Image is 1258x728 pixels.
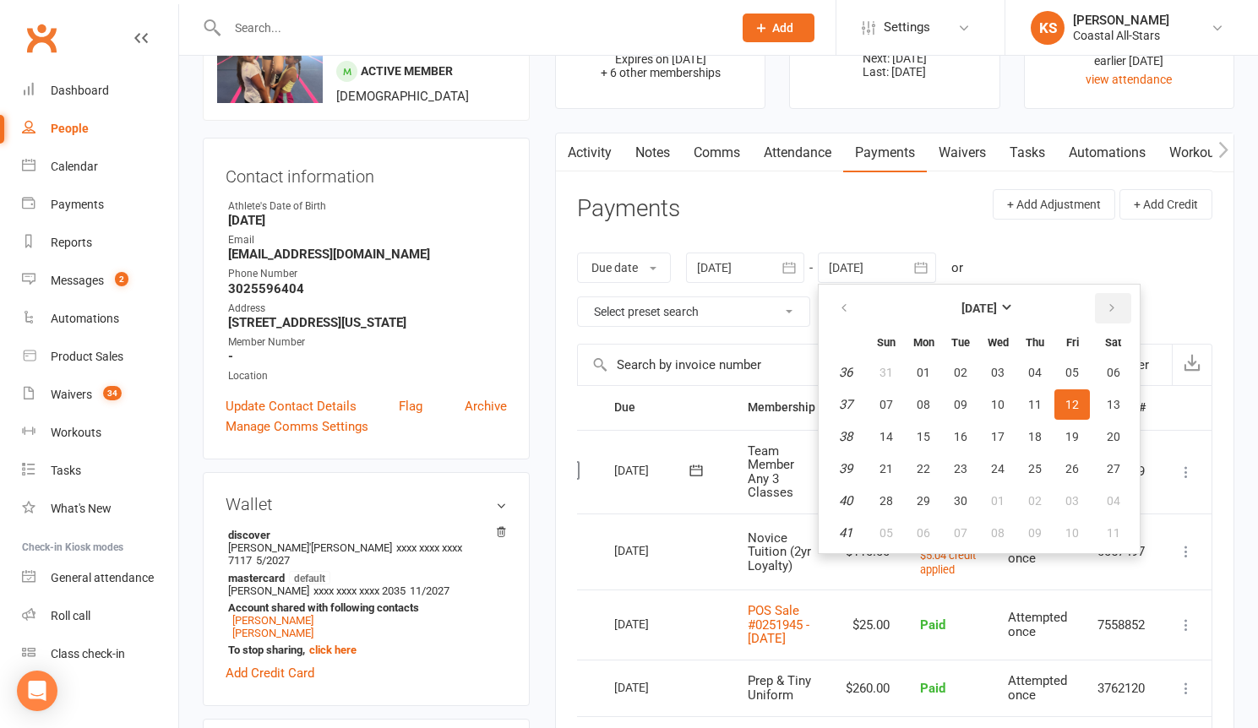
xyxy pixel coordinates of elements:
[51,388,92,401] div: Waivers
[880,398,893,411] span: 07
[917,430,930,443] span: 15
[951,336,970,349] small: Tuesday
[869,357,904,388] button: 31
[22,338,178,376] a: Product Sales
[228,571,498,584] strong: mastercard
[880,494,893,508] span: 28
[880,366,893,379] span: 31
[399,396,422,416] a: Flag
[556,133,624,172] a: Activity
[1157,133,1238,172] a: Workouts
[980,389,1016,420] button: 10
[51,350,123,363] div: Product Sales
[1107,398,1120,411] span: 13
[226,526,507,569] li: [PERSON_NAME]'[PERSON_NAME]
[1065,494,1079,508] span: 03
[943,486,978,516] button: 30
[927,133,998,172] a: Waivers
[228,334,507,350] div: Member Number
[1065,462,1079,475] span: 26
[1092,389,1135,420] button: 13
[615,52,706,66] span: Expires on [DATE]
[228,529,498,541] strong: discover
[228,601,498,614] strong: Account shared with following contacts
[991,398,1005,411] span: 10
[880,526,893,540] span: 05
[732,386,830,429] th: Membership
[839,397,852,412] em: 37
[980,454,1016,484] button: 24
[22,110,178,148] a: People
[313,584,406,597] span: xxxx xxxx xxxx 2035
[22,186,178,224] a: Payments
[843,133,927,172] a: Payments
[839,461,852,476] em: 39
[980,518,1016,548] button: 08
[961,302,997,315] strong: [DATE]
[51,647,125,660] div: Class check-in
[748,673,811,703] span: Prep & Tiny Uniform
[226,160,507,186] h3: Contact information
[115,272,128,286] span: 2
[51,84,109,97] div: Dashboard
[228,644,498,656] strong: To stop sharing,
[103,386,122,400] span: 34
[226,416,368,437] a: Manage Comms Settings
[17,671,57,711] div: Open Intercom Messenger
[830,660,905,717] td: $260.00
[954,398,967,411] span: 09
[748,603,809,646] a: POS Sale #0251945 - [DATE]
[614,537,692,563] div: [DATE]
[943,518,978,548] button: 07
[991,430,1005,443] span: 17
[906,518,941,548] button: 06
[51,198,104,211] div: Payments
[1082,589,1161,660] td: 7558852
[1017,486,1053,516] button: 02
[228,368,507,384] div: Location
[869,389,904,420] button: 07
[991,526,1005,540] span: 08
[906,357,941,388] button: 01
[1065,430,1079,443] span: 19
[1105,336,1121,349] small: Saturday
[943,454,978,484] button: 23
[1082,660,1161,717] td: 3762120
[991,366,1005,379] span: 03
[1028,462,1042,475] span: 25
[51,571,154,584] div: General attendance
[1065,398,1079,411] span: 12
[1065,366,1079,379] span: 05
[869,454,904,484] button: 21
[228,247,507,262] strong: [EMAIL_ADDRESS][DOMAIN_NAME]
[839,493,852,508] em: 40
[954,366,967,379] span: 02
[1017,357,1053,388] button: 04
[22,490,178,528] a: What's New
[226,568,507,659] li: [PERSON_NAME]
[1107,462,1120,475] span: 27
[226,396,357,416] a: Update Contact Details
[614,611,692,637] div: [DATE]
[228,301,507,317] div: Address
[51,502,112,515] div: What's New
[906,421,941,452] button: 15
[222,16,721,40] input: Search...
[913,336,934,349] small: Monday
[51,274,104,287] div: Messages
[228,266,507,282] div: Phone Number
[228,232,507,248] div: Email
[1017,421,1053,452] button: 18
[228,315,507,330] strong: [STREET_ADDRESS][US_STATE]
[256,554,290,567] span: 5/2027
[51,160,98,173] div: Calendar
[51,122,89,135] div: People
[772,21,793,35] span: Add
[906,389,941,420] button: 08
[1028,494,1042,508] span: 02
[1107,494,1120,508] span: 04
[920,549,976,576] small: $5.04 credit applied
[951,258,963,278] div: or
[1057,133,1157,172] a: Automations
[232,627,313,639] a: [PERSON_NAME]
